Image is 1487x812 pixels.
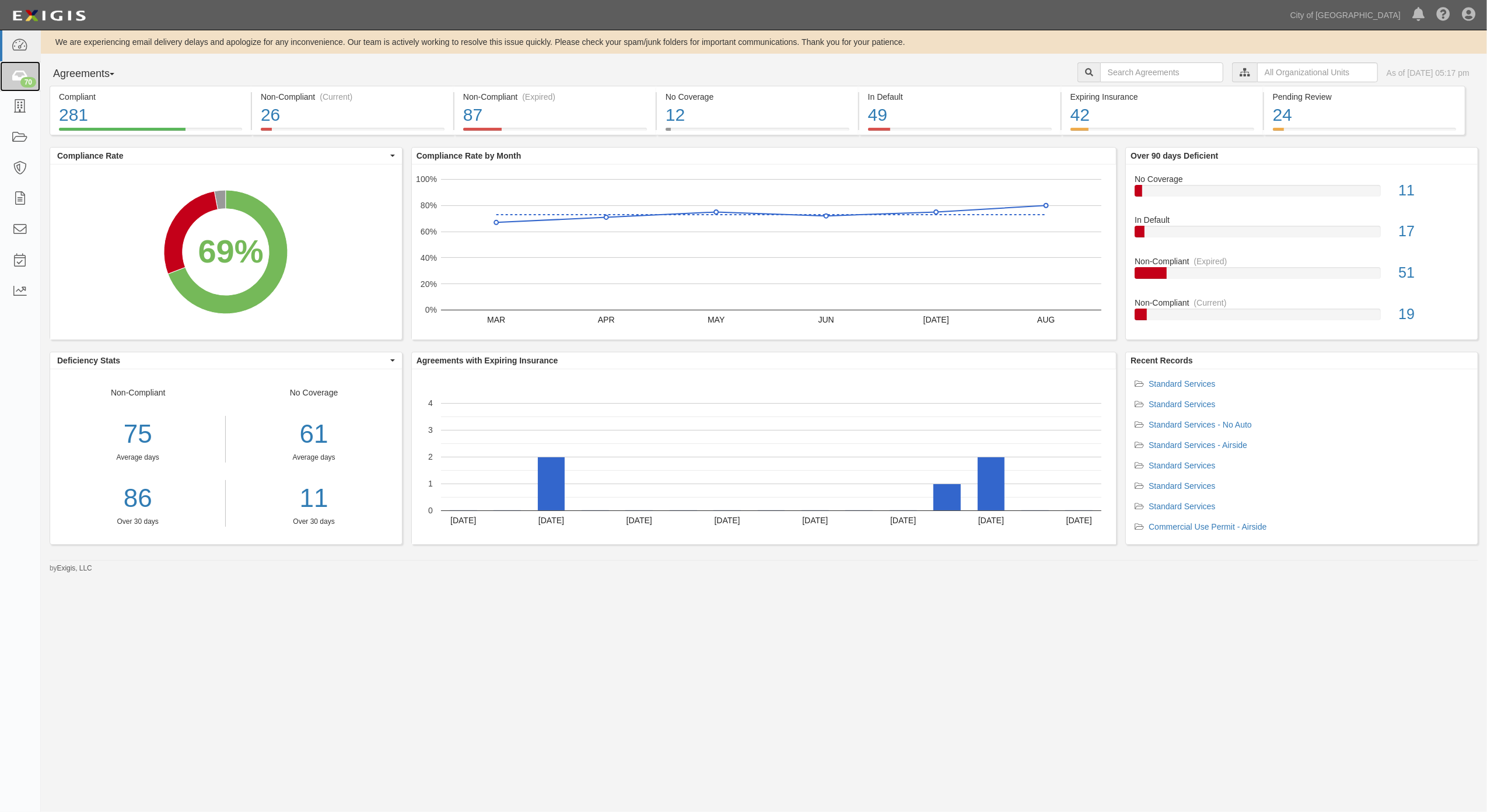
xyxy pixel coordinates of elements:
div: 51 [1390,262,1478,283]
text: JUN [818,315,834,324]
div: 61 [235,416,393,453]
a: City of [GEOGRAPHIC_DATA] [1285,3,1406,27]
text: [DATE] [627,516,652,525]
div: (Expired) [522,91,555,103]
b: Recent Records [1131,356,1193,365]
a: No Coverage11 [1135,173,1469,215]
div: (Expired) [1194,256,1227,267]
a: 86 [50,480,225,517]
i: Help Center - Complianz [1436,8,1450,22]
a: 11 [235,480,393,517]
div: 11 [1390,180,1478,201]
div: Over 30 days [50,517,225,527]
text: 40% [421,253,437,262]
span: Deficiency Stats [57,355,387,366]
div: Over 30 days [235,517,393,527]
div: 281 [59,103,242,128]
div: No Coverage [226,387,401,527]
a: Non-Compliant(Current)26 [252,128,453,137]
button: Compliance Rate [50,148,402,164]
a: Non-Compliant(Expired)87 [454,128,656,137]
a: Exigis, LLC [57,564,92,572]
a: Standard Services [1149,400,1215,409]
div: As of [DATE] 05:17 pm [1387,67,1469,79]
a: Pending Review24 [1264,128,1465,137]
text: [DATE] [714,516,740,525]
a: Non-Compliant(Expired)51 [1135,256,1469,297]
a: In Default49 [859,128,1061,137]
text: [DATE] [802,516,828,525]
text: [DATE] [978,516,1004,525]
svg: A chart. [412,369,1116,544]
text: [DATE] [923,315,949,324]
div: Non-Compliant [1126,297,1478,309]
text: [DATE] [890,516,916,525]
text: 1 [428,479,433,488]
svg: A chart. [412,164,1116,339]
text: 0 [428,506,433,515]
div: No Coverage [1126,173,1478,185]
a: Standard Services [1149,461,1215,470]
div: Non-Compliant [1126,256,1478,267]
div: 49 [868,103,1052,128]
text: MAY [708,315,725,324]
svg: A chart. [50,164,401,339]
small: by [50,563,92,573]
text: AUG [1037,315,1055,324]
div: Non-Compliant (Current) [261,91,445,103]
div: 12 [666,103,849,128]
text: 3 [428,425,433,435]
text: 80% [421,201,437,210]
div: 87 [463,103,647,128]
div: Average days [235,453,393,463]
text: 100% [416,174,437,184]
div: No Coverage [666,91,849,103]
a: Commercial Use Permit - Airside [1149,522,1266,531]
text: MAR [487,315,505,324]
button: Agreements [50,62,137,86]
a: Standard Services [1149,481,1215,491]
img: logo-5460c22ac91f19d4615b14bd174203de0afe785f0fc80cf4dbbc73dc1793850b.png [9,5,89,26]
a: Compliant281 [50,128,251,137]
a: No Coverage12 [657,128,858,137]
div: 70 [20,77,36,87]
a: Non-Compliant(Current)19 [1135,297,1469,330]
div: Non-Compliant [50,387,226,527]
div: Expiring Insurance [1070,91,1254,103]
div: 69% [198,228,263,275]
div: In Default [1126,214,1478,226]
text: [DATE] [450,516,476,525]
input: All Organizational Units [1257,62,1378,82]
div: 75 [50,416,225,453]
div: (Current) [1194,297,1227,309]
div: Compliant [59,91,242,103]
div: Average days [50,453,225,463]
text: 2 [428,452,433,461]
div: 24 [1273,103,1456,128]
b: Agreements with Expiring Insurance [417,356,558,365]
div: (Current) [320,91,352,103]
input: Search Agreements [1100,62,1223,82]
a: Standard Services - Airside [1149,440,1247,450]
b: Over 90 days Deficient [1131,151,1218,160]
text: 4 [428,398,433,408]
a: In Default17 [1135,214,1469,256]
text: 60% [421,227,437,236]
button: Deficiency Stats [50,352,402,369]
div: 17 [1390,221,1478,242]
a: Expiring Insurance42 [1062,128,1263,137]
text: [DATE] [538,516,564,525]
text: 20% [421,279,437,288]
a: Standard Services [1149,502,1215,511]
div: We are experiencing email delivery delays and apologize for any inconvenience. Our team is active... [41,36,1487,48]
a: Standard Services - No Auto [1149,420,1252,429]
a: Standard Services [1149,379,1215,388]
div: 19 [1390,304,1478,325]
text: [DATE] [1066,516,1092,525]
span: Compliance Rate [57,150,387,162]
